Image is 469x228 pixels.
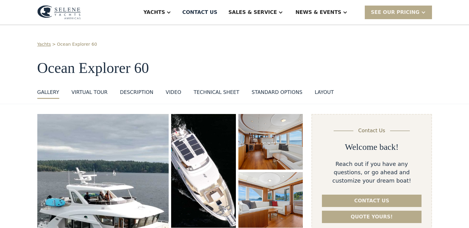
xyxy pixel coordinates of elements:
div: standard options [252,89,302,96]
div: Reach out if you have any questions, or go ahead and customize your dream boat! [322,160,421,185]
h1: Ocean Explorer 60 [37,60,432,76]
a: DESCRIPTION [120,89,153,99]
a: Quote yours! [322,211,421,223]
a: open lightbox [238,172,303,228]
div: Sales & Service [228,9,277,16]
a: Yachts [37,41,51,48]
h2: Welcome back! [345,142,398,152]
div: News & EVENTS [295,9,341,16]
div: Contact US [182,9,217,16]
div: VIDEO [166,89,181,96]
a: GALLERY [37,89,59,99]
a: VIDEO [166,89,181,99]
div: VIRTUAL TOUR [72,89,108,96]
div: Yachts [143,9,165,16]
a: Ocean Explorer 60 [57,41,97,48]
a: Technical sheet [194,89,239,99]
a: open lightbox [238,114,303,170]
div: layout [315,89,334,96]
div: GALLERY [37,89,59,96]
div: Contact Us [358,127,385,134]
img: logo [37,5,81,19]
div: DESCRIPTION [120,89,153,96]
div: Technical sheet [194,89,239,96]
a: VIRTUAL TOUR [72,89,108,99]
div: SEE Our Pricing [371,9,420,16]
a: standard options [252,89,302,99]
a: open lightbox [171,114,236,228]
div: SEE Our Pricing [365,6,432,19]
a: Contact us [322,195,421,207]
a: layout [315,89,334,99]
div: > [52,41,56,48]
